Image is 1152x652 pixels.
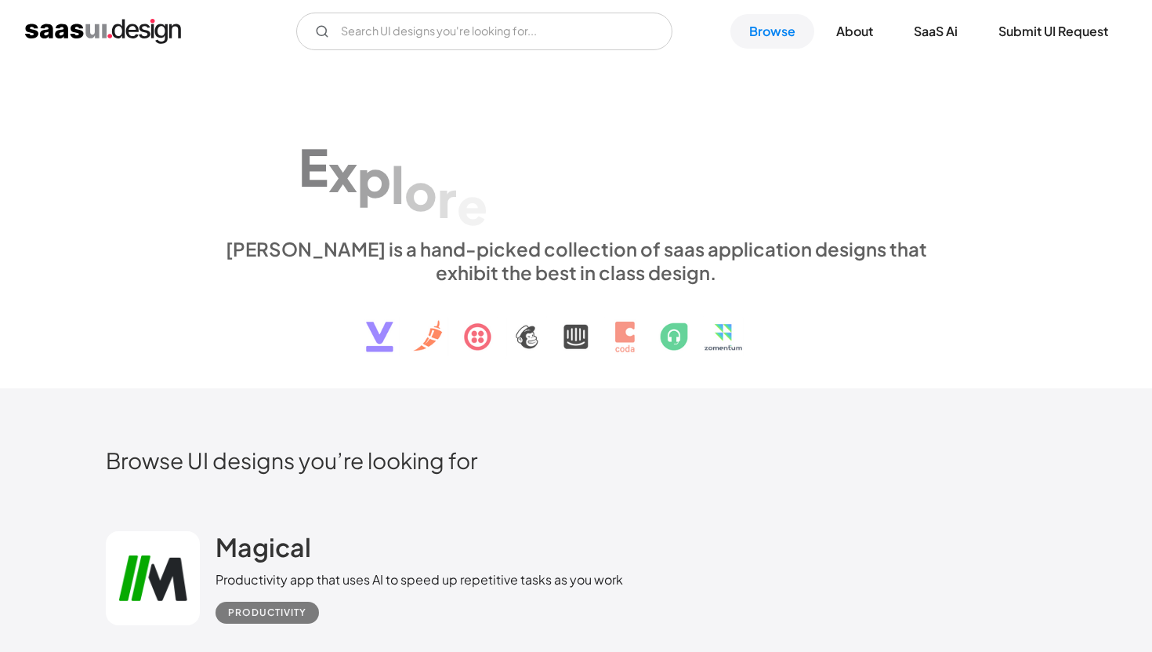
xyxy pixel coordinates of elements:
[730,14,814,49] a: Browse
[216,570,623,589] div: Productivity app that uses AI to speed up repetitive tasks as you work
[437,167,457,228] div: r
[296,13,672,50] input: Search UI designs you're looking for...
[216,101,936,222] h1: Explore SaaS UI design patterns & interactions.
[25,19,181,44] a: home
[216,237,936,284] div: [PERSON_NAME] is a hand-picked collection of saas application designs that exhibit the best in cl...
[817,14,892,49] a: About
[457,175,487,235] div: e
[299,137,328,197] div: E
[980,14,1127,49] a: Submit UI Request
[328,141,357,202] div: x
[339,284,813,366] img: text, icon, saas logo
[228,603,306,622] div: Productivity
[296,13,672,50] form: Email Form
[391,154,404,214] div: l
[216,531,311,570] a: Magical
[895,14,976,49] a: SaaS Ai
[357,148,391,208] div: p
[216,531,311,563] h2: Magical
[106,446,1046,474] h2: Browse UI designs you’re looking for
